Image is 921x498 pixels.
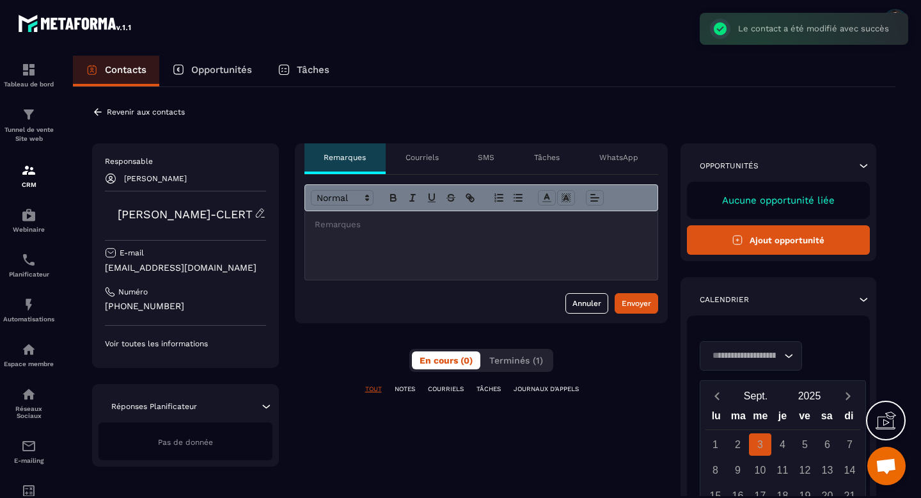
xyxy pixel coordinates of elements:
[3,271,54,278] p: Planificateur
[815,407,838,430] div: sa
[704,459,727,481] div: 8
[794,459,816,481] div: 12
[700,195,858,206] p: Aucune opportunité liée
[412,351,480,369] button: En cours (0)
[118,207,253,221] a: [PERSON_NAME]-CLERT
[514,385,579,394] p: JOURNAUX D'APPELS
[816,459,838,481] div: 13
[3,198,54,243] a: automationsautomationsWebinaire
[3,226,54,233] p: Webinaire
[159,56,265,86] a: Opportunités
[750,407,772,430] div: me
[21,438,36,454] img: email
[73,56,159,86] a: Contacts
[838,407,860,430] div: di
[867,447,906,485] a: Ouvrir le chat
[727,407,750,430] div: ma
[395,385,415,394] p: NOTES
[489,355,543,365] span: Terminés (1)
[700,294,749,305] p: Calendrier
[21,387,36,402] img: social-network
[749,459,771,481] div: 10
[838,459,861,481] div: 14
[482,351,551,369] button: Terminés (1)
[705,407,727,430] div: lu
[700,341,802,371] div: Search for option
[265,56,342,86] a: Tâches
[21,252,36,268] img: scheduler
[729,385,783,407] button: Open months overlay
[21,207,36,223] img: automations
[771,433,794,456] div: 4
[191,64,252,76] p: Opportunités
[727,433,749,456] div: 2
[420,355,473,365] span: En cours (0)
[18,12,133,35] img: logo
[3,153,54,198] a: formationformationCRM
[771,407,794,430] div: je
[105,64,146,76] p: Contacts
[478,152,494,163] p: SMS
[599,152,638,163] p: WhatsApp
[3,360,54,367] p: Espace membre
[794,407,816,430] div: ve
[324,152,366,163] p: Remarques
[21,297,36,312] img: automations
[21,107,36,122] img: formation
[3,243,54,287] a: schedulerschedulerPlanificateur
[105,262,266,274] p: [EMAIL_ADDRESS][DOMAIN_NAME]
[120,248,144,258] p: E-mail
[111,401,197,412] p: Réponses Planificateur
[3,81,54,88] p: Tableau de bord
[700,161,759,171] p: Opportunités
[158,438,213,447] span: Pas de donnée
[3,52,54,97] a: formationformationTableau de bord
[3,332,54,377] a: automationsautomationsEspace membre
[3,287,54,332] a: automationsautomationsAutomatisations
[297,64,329,76] p: Tâches
[21,342,36,357] img: automations
[838,433,861,456] div: 7
[837,387,860,405] button: Next month
[105,300,266,312] p: [PHONE_NUMBER]
[794,433,816,456] div: 5
[124,174,187,183] p: [PERSON_NAME]
[565,293,608,314] button: Annuler
[3,457,54,464] p: E-mailing
[21,62,36,77] img: formation
[365,385,382,394] p: TOUT
[534,152,560,163] p: Tâches
[816,433,838,456] div: 6
[3,429,54,474] a: emailemailE-mailing
[405,152,439,163] p: Courriels
[771,459,794,481] div: 11
[615,293,658,314] button: Envoyer
[704,433,727,456] div: 1
[3,405,54,419] p: Réseaux Sociaux
[3,97,54,153] a: formationformationTunnel de vente Site web
[118,287,148,297] p: Numéro
[105,156,266,166] p: Responsable
[3,377,54,429] a: social-networksocial-networkRéseaux Sociaux
[107,108,185,116] p: Revenir aux contacts
[708,349,781,363] input: Search for option
[687,225,870,255] button: Ajout opportunité
[727,459,749,481] div: 9
[428,385,464,394] p: COURRIELS
[783,385,837,407] button: Open years overlay
[3,125,54,143] p: Tunnel de vente Site web
[105,339,266,349] p: Voir toutes les informations
[476,385,501,394] p: TÂCHES
[3,181,54,188] p: CRM
[749,433,771,456] div: 3
[21,163,36,178] img: formation
[622,297,651,310] div: Envoyer
[3,316,54,323] p: Automatisations
[705,387,729,405] button: Previous month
